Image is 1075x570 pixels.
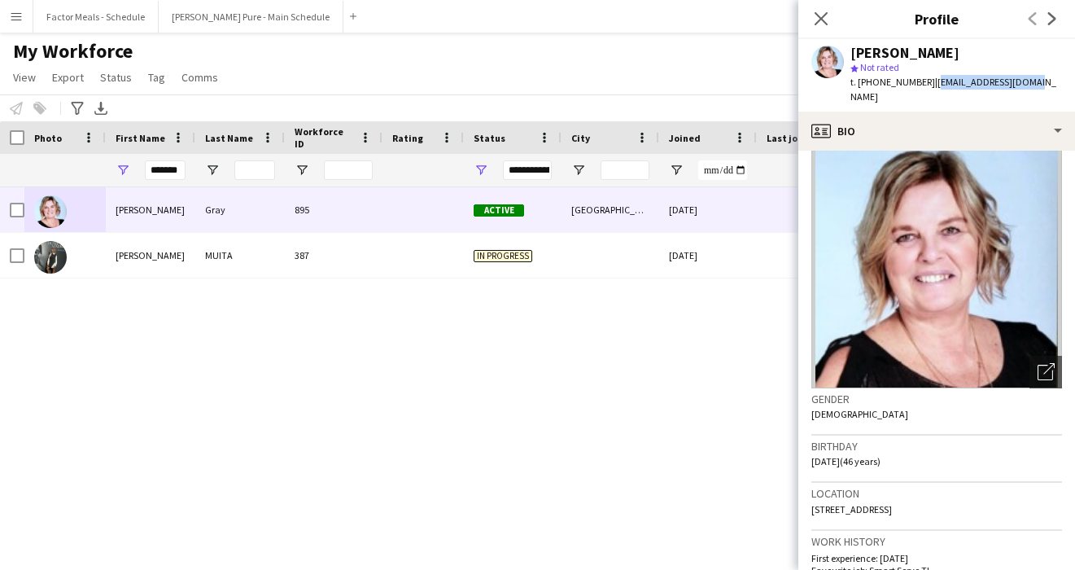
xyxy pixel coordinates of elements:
button: Open Filter Menu [474,163,488,178]
input: First Name Filter Input [145,160,186,180]
span: Last Name [205,132,253,144]
span: Joined [669,132,701,144]
p: First experience: [DATE] [811,552,1062,564]
h3: Birthday [811,439,1062,454]
div: [GEOGRAPHIC_DATA] [562,187,659,232]
div: MUITA [195,233,285,278]
span: t. [PHONE_NUMBER] [850,76,935,88]
span: Photo [34,132,62,144]
button: Open Filter Menu [669,163,684,178]
div: 895 [285,187,382,232]
span: Rating [392,132,423,144]
span: Not rated [860,61,899,73]
span: City [571,132,590,144]
h3: Work history [811,534,1062,549]
span: Status [474,132,505,144]
div: Gray [195,187,285,232]
div: [PERSON_NAME] [106,187,195,232]
div: Open photos pop-in [1029,356,1062,388]
span: [STREET_ADDRESS] [811,503,892,515]
h3: Profile [798,8,1075,29]
span: Last job [767,132,803,144]
span: My Workforce [13,39,133,64]
span: Active [474,204,524,217]
span: View [13,70,36,85]
input: City Filter Input [601,160,649,180]
span: | [EMAIL_ADDRESS][DOMAIN_NAME] [850,76,1056,103]
img: Crew avatar or photo [811,144,1062,388]
button: Open Filter Menu [205,163,220,178]
div: [PERSON_NAME] [850,46,959,60]
app-action-btn: Export XLSX [91,99,111,118]
span: [DATE] (46 years) [811,455,881,467]
span: [DEMOGRAPHIC_DATA] [811,408,908,420]
h3: Location [811,486,1062,501]
a: Export [46,67,90,88]
h3: Gender [811,392,1062,406]
span: Status [100,70,132,85]
span: Workforce ID [295,125,353,150]
span: In progress [474,250,532,262]
a: Tag [142,67,172,88]
img: Caroline Gray [34,195,67,228]
a: Status [94,67,138,88]
span: First Name [116,132,165,144]
span: Tag [148,70,165,85]
span: Export [52,70,84,85]
button: [PERSON_NAME] Pure - Main Schedule [159,1,343,33]
a: View [7,67,42,88]
div: [DATE] [659,187,757,232]
div: 387 [285,233,382,278]
button: Open Filter Menu [571,163,586,178]
div: Bio [798,112,1075,151]
img: CAROLINE MUITA [34,241,67,274]
div: [DATE] [659,233,757,278]
app-action-btn: Advanced filters [68,99,87,118]
input: Joined Filter Input [698,160,747,180]
input: Last Name Filter Input [234,160,275,180]
button: Open Filter Menu [116,163,130,178]
a: Comms [175,67,225,88]
div: [PERSON_NAME] [106,233,195,278]
input: Workforce ID Filter Input [324,160,373,180]
button: Open Filter Menu [295,163,309,178]
span: Comms [181,70,218,85]
button: Factor Meals - Schedule [33,1,159,33]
